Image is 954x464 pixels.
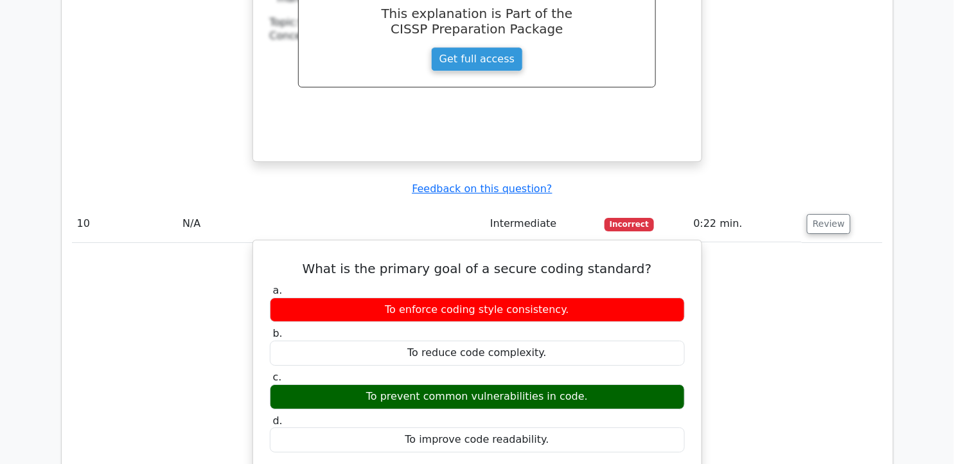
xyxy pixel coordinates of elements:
div: Concept: [270,30,685,43]
span: Incorrect [605,218,654,231]
button: Review [807,214,851,234]
td: 10 [72,206,178,242]
div: Topic: [270,16,685,30]
td: Intermediate [485,206,599,242]
div: To reduce code complexity. [270,341,685,366]
h5: What is the primary goal of a secure coding standard? [269,261,686,276]
div: To prevent common vulnerabilities in code. [270,384,685,409]
div: To enforce coding style consistency. [270,298,685,323]
td: N/A [177,206,485,242]
span: a. [273,284,283,296]
div: To improve code readability. [270,427,685,452]
span: c. [273,371,282,383]
span: b. [273,327,283,339]
a: Get full access [431,47,523,71]
span: d. [273,415,283,427]
td: 0:22 min. [689,206,802,242]
a: Feedback on this question? [412,183,552,195]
